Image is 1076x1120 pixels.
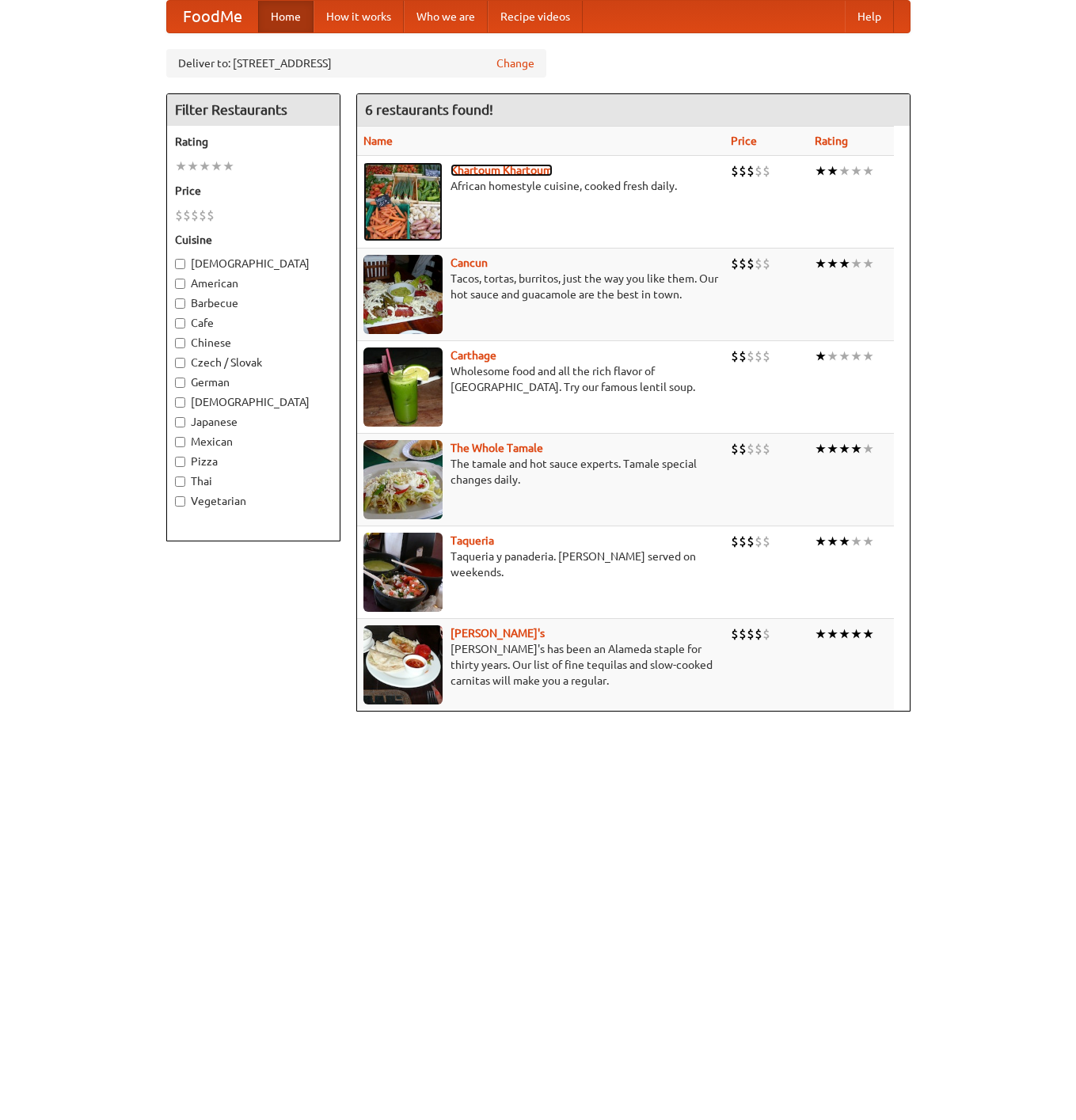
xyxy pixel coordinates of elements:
[838,162,850,180] li: ★
[175,457,185,467] input: Pizza
[862,255,874,272] li: ★
[755,162,762,180] li: $
[175,397,185,408] input: [DEMOGRAPHIC_DATA]
[175,414,332,430] label: Japanese
[755,625,762,643] li: $
[731,440,739,457] li: $
[167,94,340,126] h4: Filter Restaurants
[191,207,199,224] li: $
[815,533,827,550] li: ★
[762,162,770,180] li: $
[739,440,747,457] li: $
[850,162,862,180] li: ★
[365,102,493,117] ng-pluralize: 6 restaurants found!
[747,533,755,550] li: $
[175,207,183,224] li: $
[815,625,827,643] li: ★
[762,255,770,272] li: $
[850,255,862,272] li: ★
[850,533,862,550] li: ★
[862,440,874,457] li: ★
[451,627,545,640] a: [PERSON_NAME]'s
[862,625,874,643] li: ★
[850,347,862,365] li: ★
[175,298,185,309] input: Barbecue
[175,417,185,427] input: Japanese
[845,1,894,32] a: Help
[731,533,739,550] li: $
[175,434,332,450] label: Mexican
[451,442,543,454] a: The Whole Tamale
[175,134,332,150] h5: Rating
[827,162,838,180] li: ★
[747,255,755,272] li: $
[739,255,747,272] li: $
[739,347,747,365] li: $
[175,158,187,175] li: ★
[175,335,332,351] label: Chinese
[815,440,827,457] li: ★
[850,440,862,457] li: ★
[762,625,770,643] li: $
[363,135,393,147] a: Name
[762,440,770,457] li: $
[838,625,850,643] li: ★
[222,158,234,175] li: ★
[175,493,332,509] label: Vegetarian
[815,255,827,272] li: ★
[175,318,185,328] input: Cafe
[827,625,838,643] li: ★
[862,533,874,550] li: ★
[363,347,443,427] img: carthage.jpg
[451,164,553,177] a: Khartoum Khartoum
[815,162,827,180] li: ★
[739,533,747,550] li: $
[187,158,199,175] li: ★
[827,255,838,272] li: ★
[862,162,874,180] li: ★
[175,183,332,199] h5: Price
[451,256,488,269] a: Cancun
[175,378,185,388] input: German
[838,440,850,457] li: ★
[815,347,827,365] li: ★
[175,394,332,410] label: [DEMOGRAPHIC_DATA]
[175,315,332,331] label: Cafe
[175,374,332,390] label: German
[755,347,762,365] li: $
[175,454,332,469] label: Pizza
[363,162,443,241] img: khartoum.jpg
[211,158,222,175] li: ★
[175,476,185,487] input: Thai
[838,347,850,365] li: ★
[175,259,185,269] input: [DEMOGRAPHIC_DATA]
[815,135,848,147] a: Rating
[175,437,185,447] input: Mexican
[314,1,404,32] a: How it works
[166,49,546,78] div: Deliver to: [STREET_ADDRESS]
[731,255,739,272] li: $
[496,55,534,71] a: Change
[363,549,718,580] p: Taqueria y panaderia. [PERSON_NAME] served on weekends.
[175,358,185,368] input: Czech / Slovak
[747,440,755,457] li: $
[731,162,739,180] li: $
[451,349,496,362] a: Carthage
[747,347,755,365] li: $
[207,207,215,224] li: $
[731,625,739,643] li: $
[363,255,443,334] img: cancun.jpg
[363,271,718,302] p: Tacos, tortas, burritos, just the way you like them. Our hot sauce and guacamole are the best in ...
[363,533,443,612] img: taqueria.jpg
[747,162,755,180] li: $
[175,256,332,271] label: [DEMOGRAPHIC_DATA]
[762,347,770,365] li: $
[827,440,838,457] li: ★
[175,473,332,489] label: Thai
[755,255,762,272] li: $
